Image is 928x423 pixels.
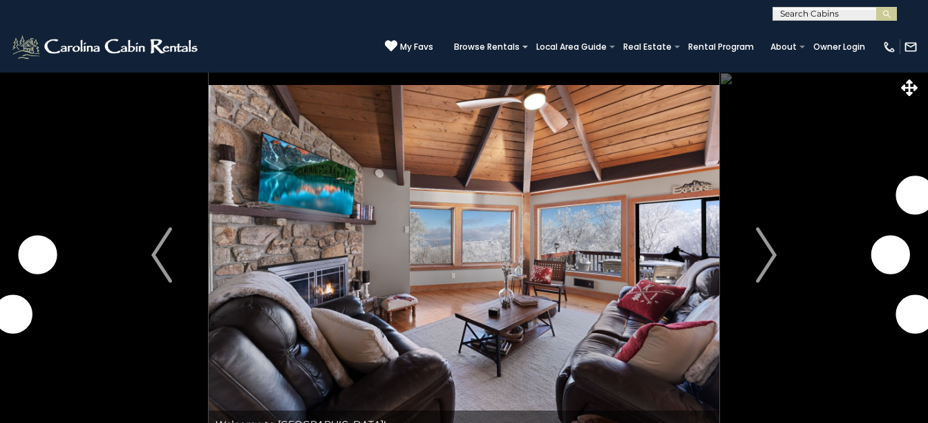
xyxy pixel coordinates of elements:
[447,37,527,57] a: Browse Rentals
[529,37,614,57] a: Local Area Guide
[882,40,896,54] img: phone-regular-white.png
[10,33,202,61] img: White-1-2.png
[616,37,679,57] a: Real Estate
[385,39,433,54] a: My Favs
[764,37,804,57] a: About
[681,37,761,57] a: Rental Program
[806,37,872,57] a: Owner Login
[151,227,172,283] img: arrow
[904,40,918,54] img: mail-regular-white.png
[756,227,777,283] img: arrow
[400,41,433,53] span: My Favs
